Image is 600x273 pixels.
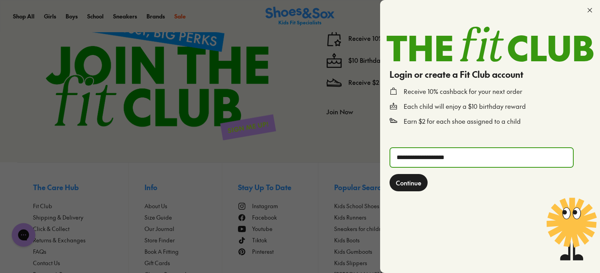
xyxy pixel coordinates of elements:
[404,117,521,126] p: Earn $2 for each shoe assigned to a child
[404,87,522,96] p: Receive 10% cashback for your next order
[404,102,526,111] p: Each child will enjoy a $10 birthday reward
[396,178,421,187] span: Continue
[390,174,428,191] button: Continue
[390,68,591,81] h4: Login or create a Fit Club account
[386,27,594,62] img: TheFitClub_Landscape_2a1d24fe-98f1-4588-97ac-f3657bedce49.svg
[4,3,27,26] button: Open gorgias live chat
